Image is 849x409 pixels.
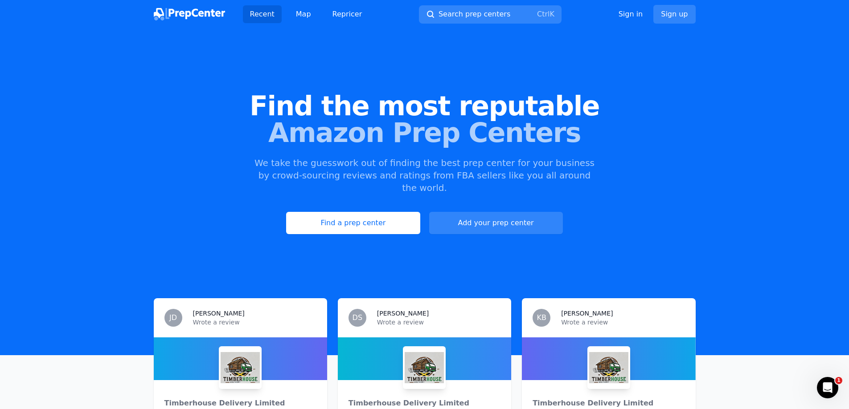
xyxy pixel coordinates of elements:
[429,212,563,234] a: Add your prep center
[589,348,628,387] img: Timberhouse Delivery Limited
[353,314,362,321] span: DS
[14,93,835,119] span: Find the most reputable
[243,5,282,23] a: Recent
[164,398,316,409] div: Timberhouse Delivery Limited
[325,5,369,23] a: Repricer
[254,157,596,194] p: We take the guesswork out of finding the best prep center for your business by crowd-sourcing rev...
[349,398,500,409] div: Timberhouse Delivery Limited
[193,318,316,327] p: Wrote a review
[286,212,420,234] a: Find a prep center
[537,314,546,321] span: KB
[169,314,177,321] span: JD
[817,377,838,398] iframe: Intercom live chat
[377,318,500,327] p: Wrote a review
[653,5,695,24] a: Sign up
[154,8,225,20] img: PrepCenter
[439,9,510,20] span: Search prep centers
[537,10,550,18] kbd: Ctrl
[619,9,643,20] a: Sign in
[289,5,318,23] a: Map
[533,398,685,409] div: Timberhouse Delivery Limited
[419,5,562,24] button: Search prep centersCtrlK
[193,309,245,318] h3: [PERSON_NAME]
[14,119,835,146] span: Amazon Prep Centers
[550,10,554,18] kbd: K
[835,377,842,384] span: 1
[377,309,429,318] h3: [PERSON_NAME]
[561,309,613,318] h3: [PERSON_NAME]
[405,348,444,387] img: Timberhouse Delivery Limited
[561,318,685,327] p: Wrote a review
[221,348,260,387] img: Timberhouse Delivery Limited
